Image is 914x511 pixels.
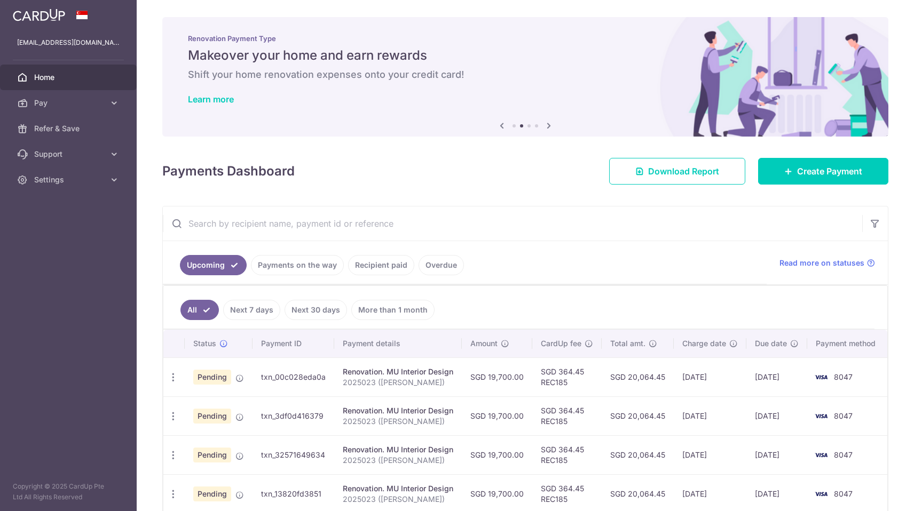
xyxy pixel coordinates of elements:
[682,338,726,349] span: Charge date
[180,255,247,275] a: Upcoming
[348,255,414,275] a: Recipient paid
[779,258,864,268] span: Read more on statuses
[180,300,219,320] a: All
[810,449,832,461] img: Bank Card
[34,149,105,159] span: Support
[343,405,453,416] div: Renovation. MU Interior Design
[462,435,532,474] td: SGD 19,700.00
[34,98,105,108] span: Pay
[343,444,453,455] div: Renovation. MU Interior Design
[845,479,903,506] iframe: Opens a widget where you can find more information
[532,357,602,396] td: SGD 364.45 REC185
[343,377,453,388] p: 2025023 ([PERSON_NAME])
[193,370,231,385] span: Pending
[193,338,216,349] span: Status
[541,338,581,349] span: CardUp fee
[188,94,234,105] a: Learn more
[610,338,645,349] span: Total amt.
[462,357,532,396] td: SGD 19,700.00
[810,488,832,500] img: Bank Card
[746,396,807,435] td: [DATE]
[343,416,453,427] p: 2025023 ([PERSON_NAME])
[253,357,334,396] td: txn_00c028eda0a
[253,330,334,357] th: Payment ID
[779,258,875,268] a: Read more on statuses
[188,34,863,43] p: Renovation Payment Type
[193,409,231,424] span: Pending
[648,165,719,178] span: Download Report
[674,396,746,435] td: [DATE]
[188,68,863,81] h6: Shift your home renovation expenses onto your credit card!
[193,486,231,501] span: Pending
[602,357,674,396] td: SGD 20,064.45
[532,435,602,474] td: SGD 364.45 REC185
[807,330,888,357] th: Payment method
[251,255,344,275] a: Payments on the way
[602,435,674,474] td: SGD 20,064.45
[674,435,746,474] td: [DATE]
[162,17,888,137] img: Renovation banner
[17,37,120,48] p: [EMAIL_ADDRESS][DOMAIN_NAME]
[343,494,453,505] p: 2025023 ([PERSON_NAME])
[193,448,231,462] span: Pending
[810,371,832,384] img: Bank Card
[253,396,334,435] td: txn_3df0d416379
[746,357,807,396] td: [DATE]
[674,357,746,396] td: [DATE]
[834,489,853,498] span: 8047
[34,123,105,134] span: Refer & Save
[834,372,853,381] span: 8047
[609,158,745,185] a: Download Report
[34,174,105,185] span: Settings
[810,410,832,422] img: Bank Card
[334,330,462,357] th: Payment details
[253,435,334,474] td: txn_32571649634
[343,455,453,466] p: 2025023 ([PERSON_NAME])
[343,366,453,377] div: Renovation. MU Interior Design
[758,158,888,185] a: Create Payment
[419,255,464,275] a: Overdue
[285,300,347,320] a: Next 30 days
[532,396,602,435] td: SGD 364.45 REC185
[462,396,532,435] td: SGD 19,700.00
[797,165,862,178] span: Create Payment
[163,206,862,241] input: Search by recipient name, payment id or reference
[834,411,853,420] span: 8047
[162,162,295,181] h4: Payments Dashboard
[188,47,863,64] h5: Makeover your home and earn rewards
[602,396,674,435] td: SGD 20,064.45
[351,300,435,320] a: More than 1 month
[34,72,105,83] span: Home
[470,338,498,349] span: Amount
[343,483,453,494] div: Renovation. MU Interior Design
[755,338,787,349] span: Due date
[834,450,853,459] span: 8047
[13,9,65,21] img: CardUp
[223,300,280,320] a: Next 7 days
[746,435,807,474] td: [DATE]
